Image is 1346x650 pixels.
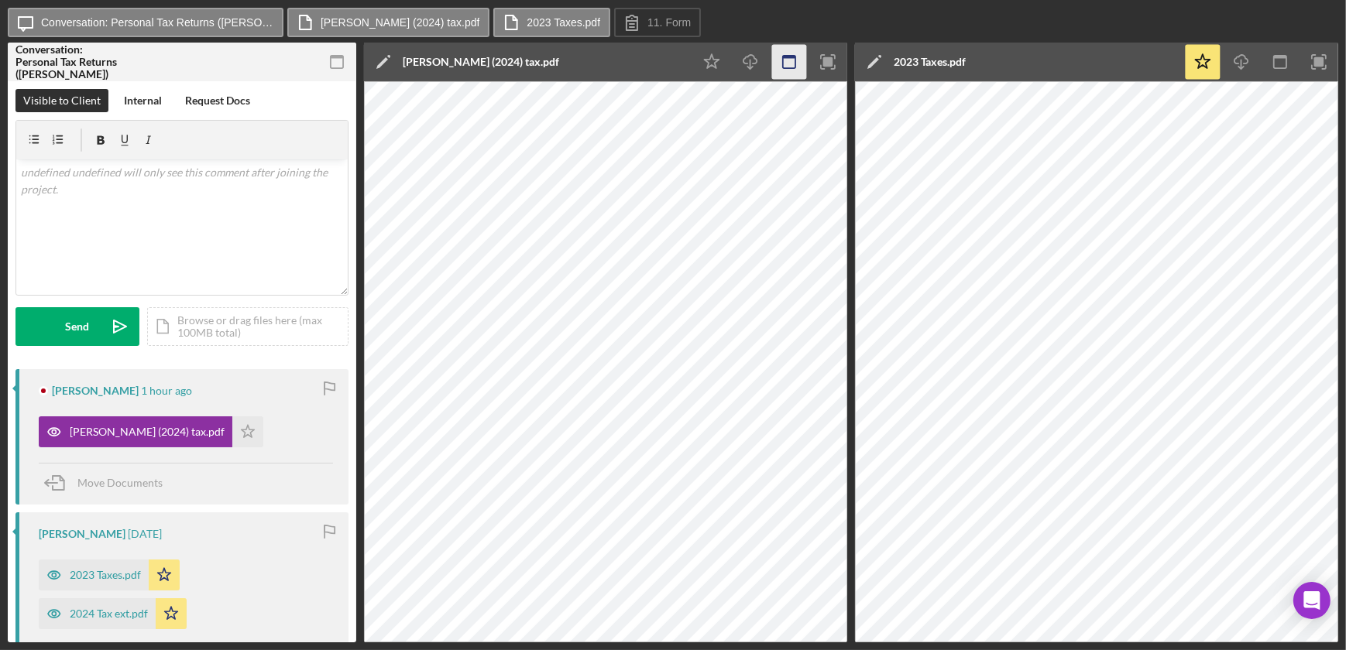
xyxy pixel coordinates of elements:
[66,307,90,346] div: Send
[70,426,225,438] div: [PERSON_NAME] (2024) tax.pdf
[39,528,125,540] div: [PERSON_NAME]
[39,559,180,590] button: 2023 Taxes.pdf
[15,43,124,80] div: Conversation: Personal Tax Returns ([PERSON_NAME])
[647,16,691,29] label: 11. Form
[15,89,108,112] button: Visible to Client
[128,528,162,540] time: 2025-08-29 00:11
[39,416,263,447] button: [PERSON_NAME] (2024) tax.pdf
[116,89,170,112] button: Internal
[23,89,101,112] div: Visible to Client
[70,569,141,581] div: 2023 Taxes.pdf
[177,89,258,112] button: Request Docs
[124,89,162,112] div: Internal
[1293,582,1331,619] div: Open Intercom Messenger
[41,16,273,29] label: Conversation: Personal Tax Returns ([PERSON_NAME])
[614,8,701,37] button: 11. Form
[894,56,966,68] div: 2023 Taxes.pdf
[39,598,187,629] button: 2024 Tax ext.pdf
[185,89,250,112] div: Request Docs
[403,56,559,68] div: [PERSON_NAME] (2024) tax.pdf
[141,385,192,397] time: 2025-09-24 18:31
[77,476,163,489] span: Move Documents
[39,464,178,502] button: Move Documents
[287,8,489,37] button: [PERSON_NAME] (2024) tax.pdf
[15,307,139,346] button: Send
[493,8,610,37] button: 2023 Taxes.pdf
[52,385,139,397] div: [PERSON_NAME]
[8,8,283,37] button: Conversation: Personal Tax Returns ([PERSON_NAME])
[70,607,148,620] div: 2024 Tax ext.pdf
[527,16,600,29] label: 2023 Taxes.pdf
[321,16,479,29] label: [PERSON_NAME] (2024) tax.pdf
